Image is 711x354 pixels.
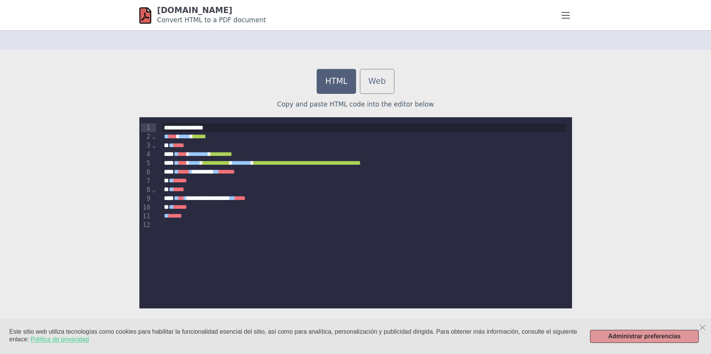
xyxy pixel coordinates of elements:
[141,168,152,177] div: 6
[141,203,152,212] div: 10
[141,194,152,203] div: 9
[9,328,577,343] span: Este sitio web utiliza tecnologías como cookies para habilitar la funcionalidad esencial del siti...
[141,132,152,141] div: 2
[157,16,266,24] small: Convert HTML to a PDF document
[139,100,572,109] p: Copy and paste HTML code into the editor below
[590,330,699,343] button: Administrar preferencias
[139,7,152,24] img: html-pdf.net
[152,133,156,140] span: Fold line
[141,212,152,221] div: 11
[360,69,394,94] a: Web
[141,185,152,194] div: 8
[152,186,156,193] span: Fold line
[141,141,152,150] div: 3
[317,69,356,94] a: HTML
[141,123,152,132] div: 1
[31,336,89,343] a: Política de privacidad
[152,141,156,149] span: Fold line
[141,177,152,185] div: 7
[141,150,152,159] div: 4
[157,6,232,15] a: [DOMAIN_NAME]
[141,221,152,229] div: 12
[141,159,152,168] div: 5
